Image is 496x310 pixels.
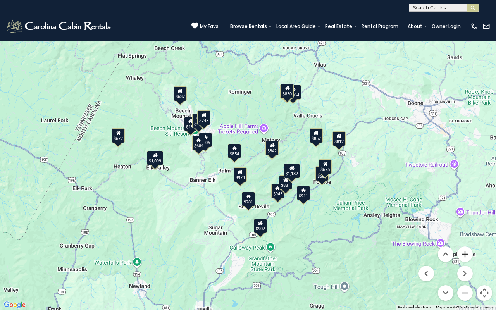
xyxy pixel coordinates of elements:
[332,131,346,146] div: $812
[200,23,219,30] span: My Favs
[358,21,402,32] a: Rental Program
[191,22,219,30] a: My Favs
[272,21,320,32] a: Local Area Guide
[226,21,271,32] a: Browse Rentals
[404,21,426,32] a: About
[428,21,465,32] a: Owner Login
[319,159,332,174] div: $675
[321,21,356,32] a: Real Estate
[482,22,490,30] img: mail-regular-white.png
[470,22,478,30] img: phone-regular-white.png
[6,19,113,34] img: White-1-2.png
